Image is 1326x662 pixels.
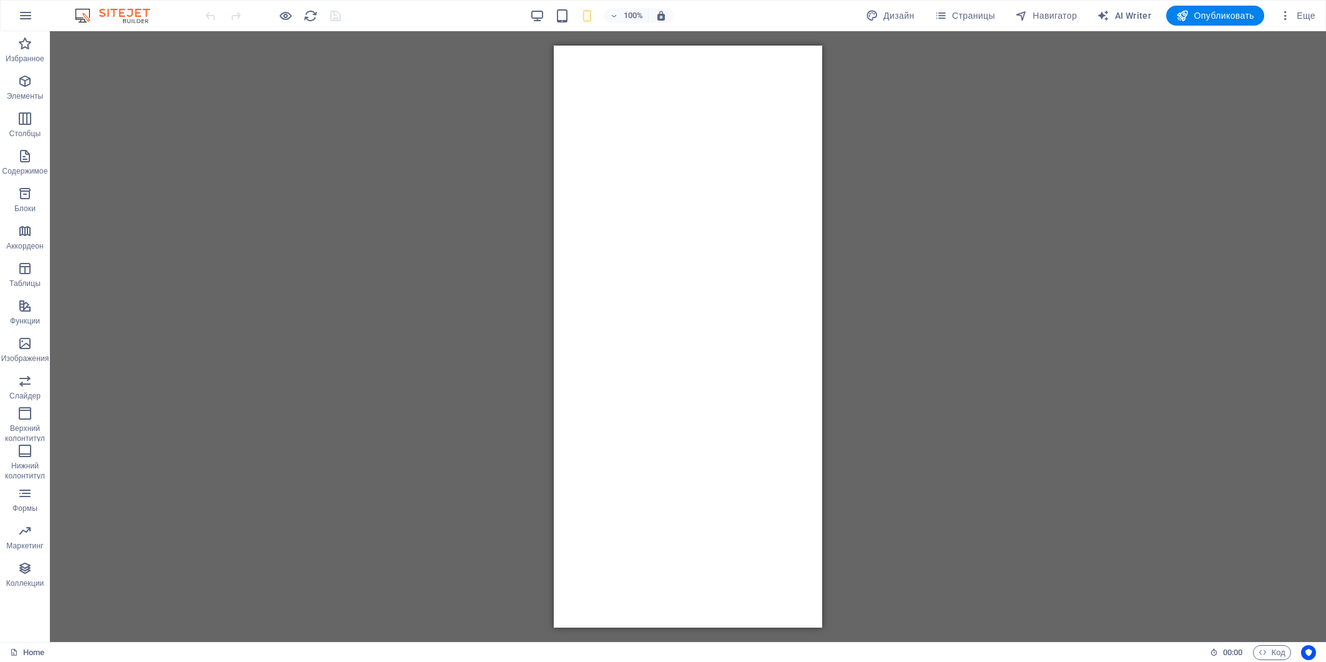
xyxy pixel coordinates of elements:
[10,316,40,326] p: Функции
[1279,9,1315,22] span: Еще
[10,645,44,660] a: Щелкните для отмены выбора. Дважды щелкните, чтобы открыть Страницы
[861,6,920,26] button: Дизайн
[6,241,44,251] p: Аккордеон
[14,204,36,214] p: Блоки
[1092,6,1156,26] button: AI Writer
[9,391,41,401] p: Слайдер
[935,9,995,22] span: Страницы
[72,8,165,23] img: Editor Logo
[1176,9,1254,22] span: Опубликовать
[6,578,44,588] p: Коллекции
[1232,648,1234,657] span: :
[303,8,318,23] button: reload
[656,10,667,21] i: При изменении размера уровень масштабирования подстраивается автоматически в соответствии с выбра...
[303,9,318,23] i: Перезагрузить страницу
[861,6,920,26] div: Дизайн (Ctrl+Alt+Y)
[1015,9,1077,22] span: Навигатор
[1,353,49,363] p: Изображения
[930,6,1000,26] button: Страницы
[6,54,44,64] p: Избранное
[1166,6,1264,26] button: Опубликовать
[278,8,293,23] button: Нажмите здесь, чтобы выйти из режима предварительного просмотра и продолжить редактирование
[9,129,41,139] p: Столбцы
[2,166,48,176] p: Содержимое
[1210,645,1243,660] h6: Время сеанса
[604,8,649,23] button: 100%
[6,541,43,551] p: Маркетинг
[623,8,643,23] h6: 100%
[1253,645,1291,660] button: Код
[1301,645,1316,660] button: Usercentrics
[1274,6,1320,26] button: Еще
[12,503,37,513] p: Формы
[1097,9,1151,22] span: AI Writer
[7,91,43,101] p: Элементы
[1223,645,1242,660] span: 00 00
[1010,6,1082,26] button: Навигатор
[866,9,915,22] span: Дизайн
[9,279,41,289] p: Таблицы
[1259,645,1285,660] span: Код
